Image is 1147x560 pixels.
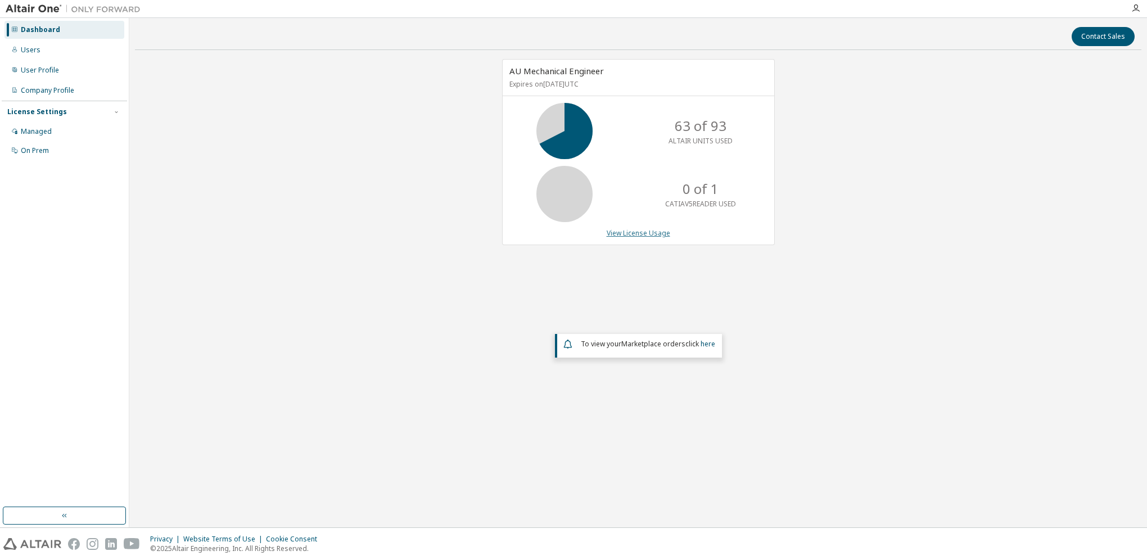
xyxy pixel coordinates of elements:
span: AU Mechanical Engineer [509,65,604,76]
div: On Prem [21,146,49,155]
p: 63 of 93 [675,116,726,136]
button: Contact Sales [1072,27,1135,46]
p: ALTAIR UNITS USED [669,136,733,146]
img: youtube.svg [124,538,140,550]
img: Altair One [6,3,146,15]
div: Cookie Consent [266,535,324,544]
span: To view your click [581,339,715,349]
div: Dashboard [21,25,60,34]
p: 0 of 1 [683,179,719,198]
img: facebook.svg [68,538,80,550]
div: Users [21,46,40,55]
div: Privacy [150,535,183,544]
div: Company Profile [21,86,74,95]
img: instagram.svg [87,538,98,550]
em: Marketplace orders [621,339,685,349]
p: CATIAV5READER USED [665,199,736,209]
img: altair_logo.svg [3,538,61,550]
a: here [701,339,715,349]
div: User Profile [21,66,59,75]
div: Managed [21,127,52,136]
p: Expires on [DATE] UTC [509,79,765,89]
div: Website Terms of Use [183,535,266,544]
div: License Settings [7,107,67,116]
a: View License Usage [607,228,670,238]
p: © 2025 Altair Engineering, Inc. All Rights Reserved. [150,544,324,553]
img: linkedin.svg [105,538,117,550]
